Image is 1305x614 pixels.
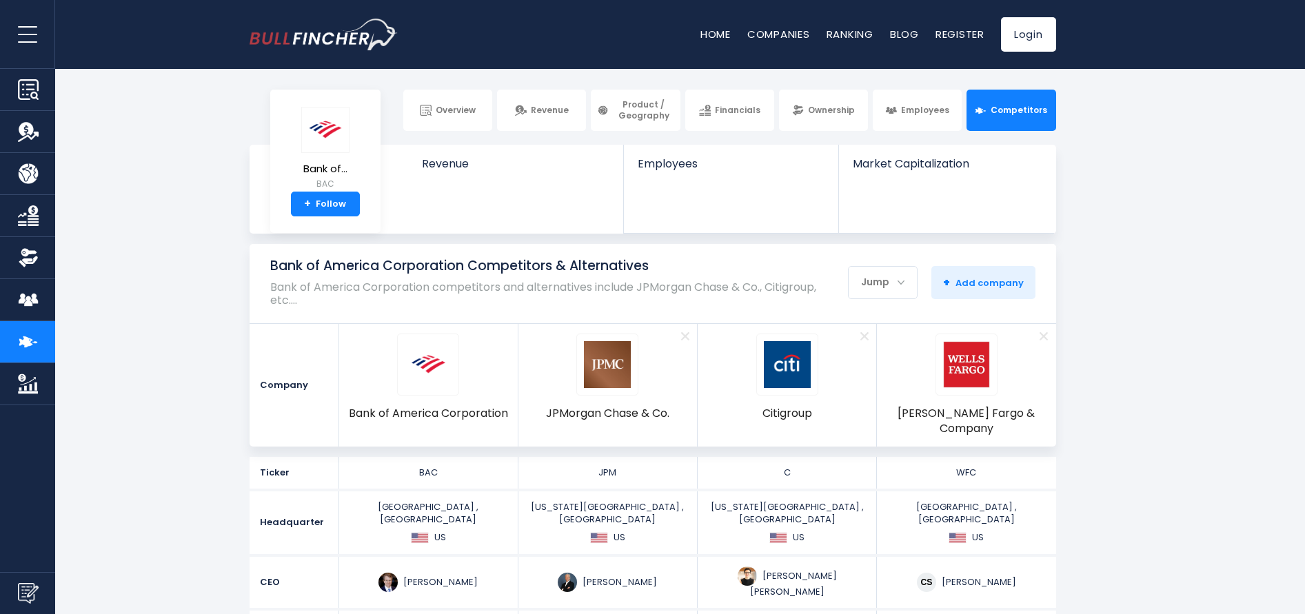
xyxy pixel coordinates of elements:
[343,573,514,592] div: [PERSON_NAME]
[702,566,872,598] div: [PERSON_NAME] [PERSON_NAME]
[808,105,855,116] span: Ownership
[762,406,812,421] span: Citigroup
[301,106,350,192] a: Bank of... BAC
[1032,324,1056,348] a: Remove
[614,531,625,544] span: US
[756,334,818,437] a: C logo Citigroup
[827,27,873,41] a: Ranking
[793,531,805,544] span: US
[408,145,624,194] a: Revenue
[779,90,868,131] a: Ownership
[301,178,350,190] small: BAC
[738,566,757,586] img: jane-fraser.jpg
[972,531,984,544] span: US
[881,334,1051,437] a: WFC logo [PERSON_NAME] Fargo & Company
[901,105,949,116] span: Employees
[873,90,962,131] a: Employees
[747,27,810,41] a: Companies
[943,341,990,388] img: WFC logo
[378,573,398,592] img: brian-moynihan.jpg
[434,531,446,544] span: US
[422,157,610,170] span: Revenue
[343,501,514,544] div: [GEOGRAPHIC_DATA] ,[GEOGRAPHIC_DATA]
[613,99,674,121] span: Product / Geography
[839,145,1054,194] a: Market Capitalization
[943,274,950,290] strong: +
[270,258,823,275] h1: Bank of America Corporation Competitors & Alternatives
[591,90,680,131] a: Product / Geography
[558,573,577,592] img: jamie-dimon.jpg
[764,341,811,388] img: C logo
[546,406,669,421] span: JPMorgan Chase & Co.
[343,467,514,479] div: BAC
[624,145,838,194] a: Employees
[18,247,39,268] img: Ownership
[270,280,823,307] p: Bank of America Corporation competitors and alternatives include JPMorgan Chase & Co., Citigroup,...
[702,501,872,544] div: [US_STATE][GEOGRAPHIC_DATA] ,[GEOGRAPHIC_DATA]
[304,198,311,210] strong: +
[250,557,339,608] div: CEO
[943,276,1024,289] span: Add company
[853,157,1040,170] span: Market Capitalization
[849,267,917,296] div: Jump
[523,501,693,544] div: [US_STATE][GEOGRAPHIC_DATA] ,[GEOGRAPHIC_DATA]
[523,573,693,592] div: [PERSON_NAME]
[250,19,398,50] a: Go to homepage
[531,105,569,116] span: Revenue
[881,573,1051,592] div: [PERSON_NAME]
[250,19,398,50] img: bullfincher logo
[673,324,697,348] a: Remove
[931,266,1035,299] button: +Add company
[890,27,919,41] a: Blog
[250,491,339,554] div: Headquarter
[881,467,1051,479] div: WFC
[291,192,360,216] a: +Follow
[700,27,731,41] a: Home
[1001,17,1056,52] a: Login
[967,90,1055,131] a: Competitors
[546,334,669,437] a: JPM logo JPMorgan Chase & Co.
[638,157,825,170] span: Employees
[405,341,452,388] img: BAC logo
[852,324,876,348] a: Remove
[349,406,508,421] span: Bank of America Corporation
[250,457,339,489] div: Ticker
[685,90,774,131] a: Financials
[715,105,760,116] span: Financials
[301,163,350,175] span: Bank of...
[935,27,984,41] a: Register
[523,467,693,479] div: JPM
[436,105,476,116] span: Overview
[250,324,339,447] div: Company
[497,90,586,131] a: Revenue
[881,501,1051,544] div: [GEOGRAPHIC_DATA] ,[GEOGRAPHIC_DATA]
[584,341,631,388] img: JPM logo
[881,406,1051,437] span: [PERSON_NAME] Fargo & Company
[702,467,872,479] div: C
[349,334,508,437] a: BAC logo Bank of America Corporation
[991,105,1047,116] span: Competitors
[403,90,492,131] a: Overview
